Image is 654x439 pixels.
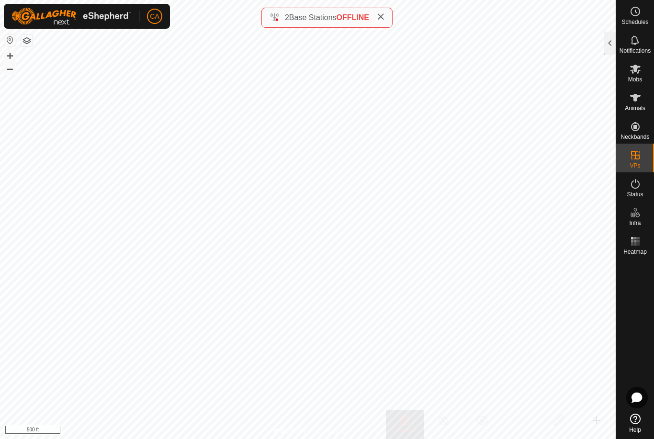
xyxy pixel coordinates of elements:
img: Gallagher Logo [11,8,131,25]
span: Status [627,191,643,197]
button: Reset Map [4,34,16,46]
button: – [4,63,16,74]
span: Schedules [621,19,648,25]
a: Contact Us [317,427,346,435]
a: Help [616,410,654,437]
button: Map Layers [21,35,33,46]
span: VPs [630,163,640,169]
span: Base Stations [289,13,337,22]
span: OFFLINE [337,13,369,22]
span: CA [150,11,159,22]
button: + [4,50,16,62]
span: Help [629,427,641,433]
span: Notifications [620,48,651,54]
span: 2 [285,13,289,22]
span: Neckbands [620,134,649,140]
span: Animals [625,105,645,111]
span: Mobs [628,77,642,82]
span: Infra [629,220,641,226]
span: Heatmap [623,249,647,255]
a: Privacy Policy [270,427,306,435]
